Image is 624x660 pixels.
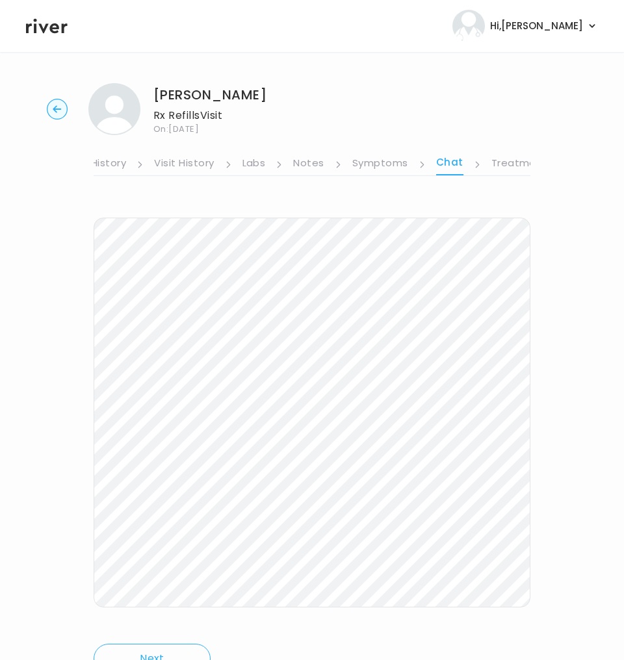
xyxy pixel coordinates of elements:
a: Visit History [154,154,214,175]
a: Chat [436,153,463,175]
span: Hi, [PERSON_NAME] [490,17,583,35]
a: Labs [242,154,266,175]
p: Rx Refills Visit [153,107,266,125]
a: Symptoms [352,154,408,175]
a: Treatment Plan [491,154,572,175]
h1: [PERSON_NAME] [153,86,266,104]
a: Notes [293,154,324,175]
img: Teresa Turpin [88,83,140,135]
button: user avatarHi,[PERSON_NAME] [452,10,598,42]
span: On: [DATE] [153,125,266,133]
img: user avatar [452,10,485,42]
